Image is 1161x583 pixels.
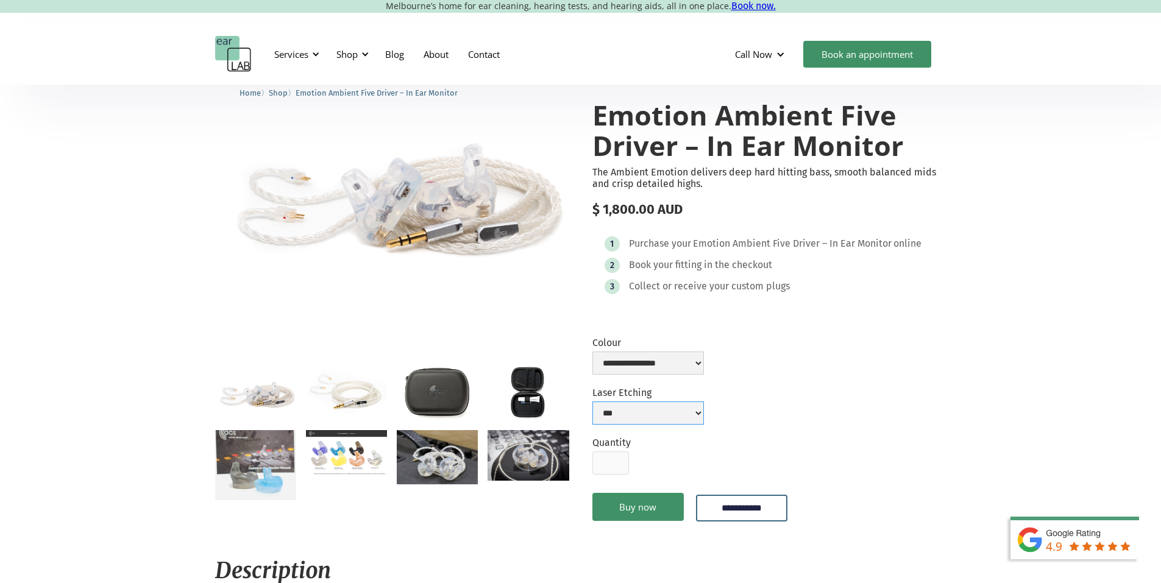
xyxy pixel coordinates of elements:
a: Buy now [592,493,684,521]
div: online [893,238,921,250]
a: Shop [269,87,288,98]
a: Book an appointment [803,41,931,68]
a: Home [240,87,261,98]
a: open lightbox [397,366,478,420]
span: Home [240,88,261,97]
div: Shop [336,48,358,60]
div: Emotion Ambient Five Driver – In Ear Monitor [693,238,892,250]
div: 3 [610,282,614,291]
span: Shop [269,88,288,97]
div: 2 [610,261,614,270]
a: home [215,36,252,72]
span: Emotion Ambient Five Driver – In Ear Monitor [296,88,458,97]
div: Call Now [735,48,772,60]
div: Book your fitting in the checkout [629,259,772,271]
div: Shop [329,36,372,72]
label: Colour [592,337,704,348]
div: Collect or receive your custom plugs [629,280,790,292]
a: Blog [375,37,414,72]
div: Services [267,36,323,72]
li: 〉 [240,87,269,99]
a: open lightbox [215,76,569,311]
div: $ 1,800.00 AUD [592,202,946,217]
a: open lightbox [306,366,387,417]
a: open lightbox [215,430,296,501]
div: Call Now [725,36,797,72]
h1: Emotion Ambient Five Driver – In Ear Monitor [592,100,946,160]
a: open lightbox [488,366,569,420]
a: open lightbox [488,430,569,481]
a: open lightbox [306,430,387,475]
a: Emotion Ambient Five Driver – In Ear Monitor [296,87,458,98]
div: Services [274,48,308,60]
a: open lightbox [215,366,296,420]
a: Contact [458,37,509,72]
label: Quantity [592,437,631,448]
a: About [414,37,458,72]
div: 1 [610,239,614,249]
a: open lightbox [397,430,478,484]
div: Purchase your [629,238,691,250]
li: 〉 [269,87,296,99]
p: The Ambient Emotion delivers deep hard hitting bass, smooth balanced mids and crisp detailed highs. [592,166,946,189]
label: Laser Etching [592,387,704,398]
img: Emotion Ambient Five Driver – In Ear Monitor [215,76,569,311]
